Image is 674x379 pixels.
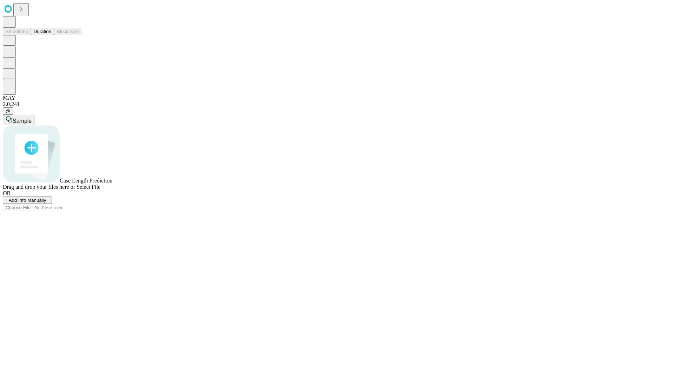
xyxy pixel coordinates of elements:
[6,108,11,114] span: @
[3,190,11,196] span: OR
[3,184,75,190] span: Drag and drop your files here or
[3,28,31,35] button: Smoothing
[9,198,46,203] span: Add Info Manually
[3,101,671,107] div: 2.0.241
[60,178,112,184] span: Case Length Prediction
[13,118,32,124] span: Sample
[77,184,100,190] span: Select File
[3,95,671,101] div: MAY
[3,107,13,115] button: @
[31,28,54,35] button: Duration
[3,115,34,125] button: Sample
[54,28,81,35] button: Block Size
[3,197,52,204] button: Add Info Manually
